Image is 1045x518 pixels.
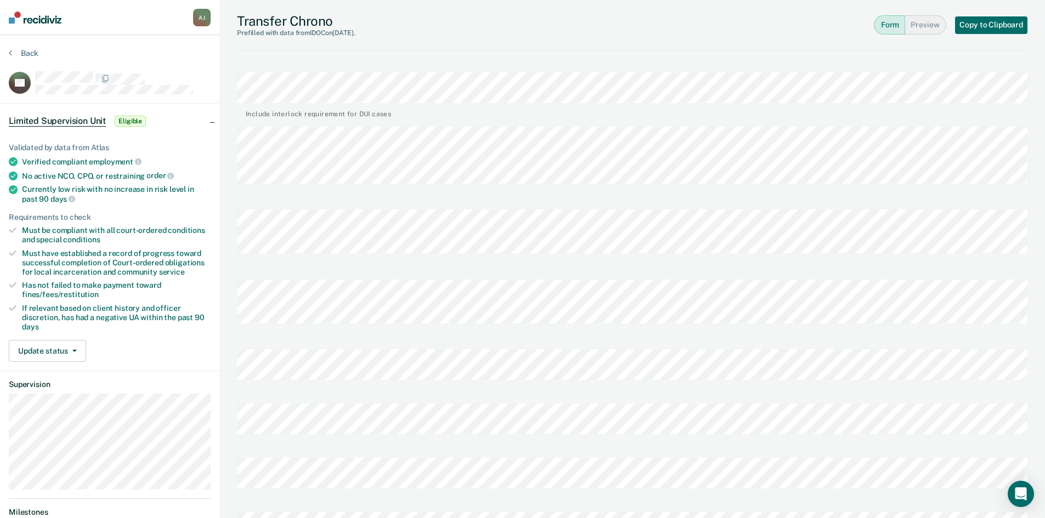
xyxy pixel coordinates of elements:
[874,15,905,35] button: Form
[22,185,211,203] div: Currently low risk with no increase in risk level in past 90
[955,16,1027,34] button: Copy to Clipboard
[193,9,211,26] button: AJ
[22,226,211,244] div: Must be compliant with all court-ordered conditions and special conditions
[89,157,141,166] span: employment
[115,116,146,127] span: Eligible
[9,340,86,362] button: Update status
[9,12,61,24] img: Recidiviz
[1008,481,1034,507] div: Open Intercom Messenger
[237,13,355,37] div: Transfer Chrono
[22,322,38,331] span: days
[9,508,211,517] dt: Milestones
[246,107,391,118] div: Include interlock requirement for DUI cases
[9,116,106,127] span: Limited Supervision Unit
[22,290,99,299] span: fines/fees/restitution
[9,380,211,389] dt: Supervision
[9,213,211,222] div: Requirements to check
[22,281,211,299] div: Has not failed to make payment toward
[905,15,946,35] button: Preview
[50,195,75,203] span: days
[9,48,38,58] button: Back
[22,249,211,276] div: Must have established a record of progress toward successful completion of Court-ordered obligati...
[237,29,355,37] div: Prefilled with data from IDOC on [DATE] .
[22,171,211,181] div: No active NCO, CPO, or restraining
[22,304,211,331] div: If relevant based on client history and officer discretion, has had a negative UA within the past 90
[22,157,211,167] div: Verified compliant
[146,171,174,180] span: order
[159,267,185,276] span: service
[9,143,211,152] div: Validated by data from Atlas
[193,9,211,26] div: A J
